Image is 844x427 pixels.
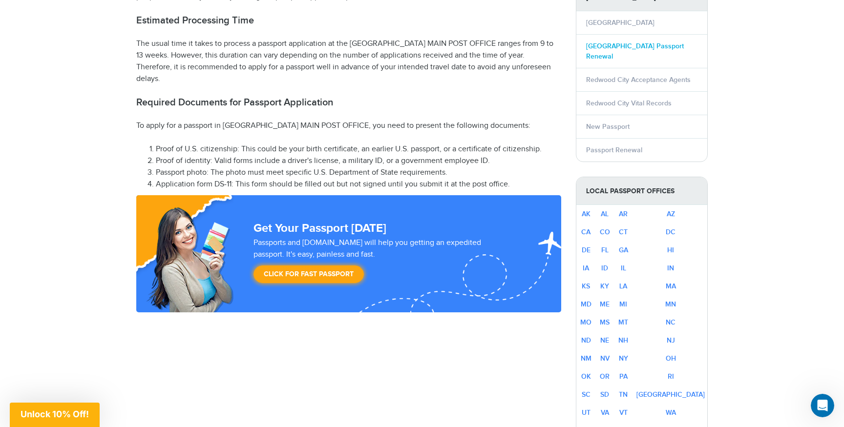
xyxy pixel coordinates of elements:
a: NE [600,336,609,345]
a: ME [600,300,610,308]
a: VA [601,408,609,417]
a: PA [619,372,628,381]
a: IL [621,264,626,272]
a: IA [583,264,589,272]
a: OK [581,372,591,381]
a: KY [600,282,609,290]
a: AZ [667,210,675,218]
a: DC [666,228,675,236]
div: Passports and [DOMAIN_NAME] will help you getting an expedited passport. It's easy, painless and ... [250,237,516,288]
a: OH [666,354,676,363]
a: Redwood City Acceptance Agents [586,76,691,84]
a: MD [581,300,591,308]
a: NV [600,354,610,363]
a: NY [619,354,628,363]
a: SD [600,390,609,399]
li: Application form DS-11: This form should be filled out but not signed until you submit it at the ... [156,179,561,190]
a: LA [619,282,627,290]
a: CO [600,228,610,236]
a: VT [619,408,628,417]
a: Redwood City Vital Records [586,99,672,107]
a: [GEOGRAPHIC_DATA] [586,19,654,27]
a: GA [619,246,628,254]
a: Passport Renewal [586,146,642,154]
a: NC [666,318,675,326]
a: FL [601,246,609,254]
li: Proof of U.S. citizenship: This could be your birth certificate, an earlier U.S. passport, or a c... [156,143,561,155]
a: CT [619,228,628,236]
a: MO [580,318,591,326]
a: [GEOGRAPHIC_DATA] Passport Renewal [586,42,684,61]
a: WA [666,408,676,417]
strong: Local Passport Offices [576,177,707,205]
a: RI [668,372,674,381]
li: Proof of identity: Valid forms include a driver's license, a military ID, or a government employe... [156,155,561,167]
a: MN [665,300,676,308]
a: NH [618,336,628,345]
a: MI [619,300,627,308]
a: New Passport [586,122,630,131]
a: KS [582,282,590,290]
a: CA [581,228,591,236]
a: NM [581,354,591,363]
iframe: Intercom live chat [811,394,834,417]
a: ID [601,264,608,272]
h2: Estimated Processing Time [136,15,561,26]
a: AL [601,210,609,218]
a: ND [581,336,591,345]
a: AR [619,210,628,218]
a: UT [582,408,591,417]
a: TN [619,390,628,399]
a: NJ [667,336,675,345]
a: MA [666,282,676,290]
a: AK [582,210,591,218]
a: OR [600,372,610,381]
a: DE [582,246,591,254]
a: Click for Fast Passport [253,265,364,283]
span: Unlock 10% Off! [21,409,89,419]
a: [GEOGRAPHIC_DATA] [636,390,705,399]
li: Passport photo: The photo must meet specific U.S. Department of State requirements. [156,167,561,179]
a: MS [600,318,610,326]
div: Unlock 10% Off! [10,403,100,427]
p: The usual time it takes to process a passport application at the [GEOGRAPHIC_DATA] MAIN POST OFFI... [136,38,561,85]
a: MT [618,318,628,326]
a: SC [582,390,591,399]
a: HI [667,246,674,254]
p: To apply for a passport in [GEOGRAPHIC_DATA] MAIN POST OFFICE, you need to present the following ... [136,120,561,132]
strong: Get Your Passport [DATE] [253,221,386,235]
a: IN [667,264,674,272]
h2: Required Documents for Passport Application [136,97,561,108]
